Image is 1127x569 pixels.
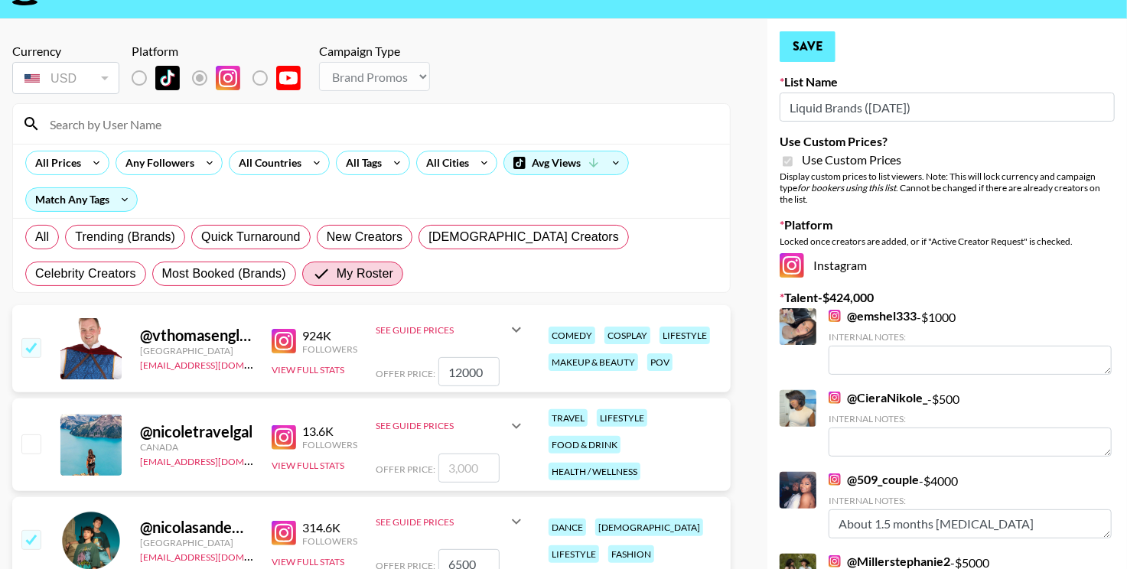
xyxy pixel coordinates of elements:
[12,59,119,97] div: Currency is locked to USD
[780,74,1115,89] label: List Name
[829,473,841,486] img: Instagram
[780,236,1115,247] div: Locked once creators are added, or if "Active Creator Request" is checked.
[140,345,253,356] div: [GEOGRAPHIC_DATA]
[780,217,1115,232] label: Platform
[302,439,357,450] div: Followers
[272,460,344,471] button: View Full Stats
[140,537,253,548] div: [GEOGRAPHIC_DATA]
[319,44,430,59] div: Campaign Type
[140,422,253,441] div: @ nicoletravelgal
[302,328,357,343] div: 924K
[376,324,507,336] div: See Guide Prices
[549,409,588,427] div: travel
[829,390,1112,457] div: - $ 500
[272,329,296,353] img: Instagram
[272,425,296,450] img: Instagram
[549,436,621,454] div: food & drink
[428,228,619,246] span: [DEMOGRAPHIC_DATA] Creators
[780,253,1115,278] div: Instagram
[302,520,357,535] div: 314.6K
[829,555,841,567] img: Instagram
[438,357,500,386] input: 20,000
[140,441,253,453] div: Canada
[829,308,917,324] a: @emshel333
[230,151,305,174] div: All Countries
[780,290,1115,305] label: Talent - $ 424,000
[272,556,344,567] button: View Full Stats
[155,66,180,90] img: TikTok
[201,228,301,246] span: Quick Turnaround
[780,134,1115,149] label: Use Custom Prices?
[829,310,841,322] img: Instagram
[272,364,344,376] button: View Full Stats
[140,548,294,563] a: [EMAIL_ADDRESS][DOMAIN_NAME]
[327,228,403,246] span: New Creators
[597,409,647,427] div: lifestyle
[140,356,294,371] a: [EMAIL_ADDRESS][DOMAIN_NAME]
[549,519,586,536] div: dance
[41,112,721,136] input: Search by User Name
[829,390,927,405] a: @CieraNikole_
[140,453,294,467] a: [EMAIL_ADDRESS][DOMAIN_NAME]
[376,420,507,431] div: See Guide Prices
[302,424,357,439] div: 13.6K
[140,326,253,345] div: @ vthomasenglish
[829,413,1112,424] div: Internal Notes:
[829,472,919,487] a: @509_couple
[780,253,804,278] img: Instagram
[604,327,650,344] div: cosplay
[780,171,1115,205] div: Display custom prices to list viewers. Note: This will lock currency and campaign type . Cannot b...
[829,308,1112,375] div: - $ 1000
[647,353,673,371] div: pov
[829,331,1112,343] div: Internal Notes:
[35,265,136,283] span: Celebrity Creators
[549,463,640,480] div: health / wellness
[162,265,286,283] span: Most Booked (Brands)
[337,265,393,283] span: My Roster
[549,353,638,371] div: makeup & beauty
[797,182,896,193] em: for bookers using this list
[276,66,301,90] img: YouTube
[272,521,296,545] img: Instagram
[549,327,595,344] div: comedy
[26,188,137,211] div: Match Any Tags
[140,518,253,537] div: @ nicolasandemiliano
[376,516,507,528] div: See Guide Prices
[376,408,526,444] div: See Guide Prices
[376,311,526,348] div: See Guide Prices
[15,65,116,92] div: USD
[595,519,703,536] div: [DEMOGRAPHIC_DATA]
[829,472,1112,538] div: - $ 4000
[829,554,950,569] a: @Millerstephanie2
[608,545,654,563] div: fashion
[26,151,84,174] div: All Prices
[132,62,313,94] div: List locked to Instagram.
[780,31,835,62] button: Save
[302,343,357,355] div: Followers
[802,152,901,167] span: Use Custom Prices
[376,503,526,540] div: See Guide Prices
[549,545,599,563] div: lifestyle
[337,151,385,174] div: All Tags
[132,44,313,59] div: Platform
[417,151,472,174] div: All Cities
[302,535,357,547] div: Followers
[829,509,1112,538] textarea: About 1.5 months [MEDICAL_DATA]
[829,392,841,404] img: Instagram
[12,44,119,59] div: Currency
[376,368,435,379] span: Offer Price:
[376,463,435,475] span: Offer Price:
[504,151,628,174] div: Avg Views
[660,327,710,344] div: lifestyle
[35,228,49,246] span: All
[116,151,197,174] div: Any Followers
[216,66,240,90] img: Instagram
[829,495,1112,506] div: Internal Notes:
[75,228,175,246] span: Trending (Brands)
[438,454,500,483] input: 3,000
